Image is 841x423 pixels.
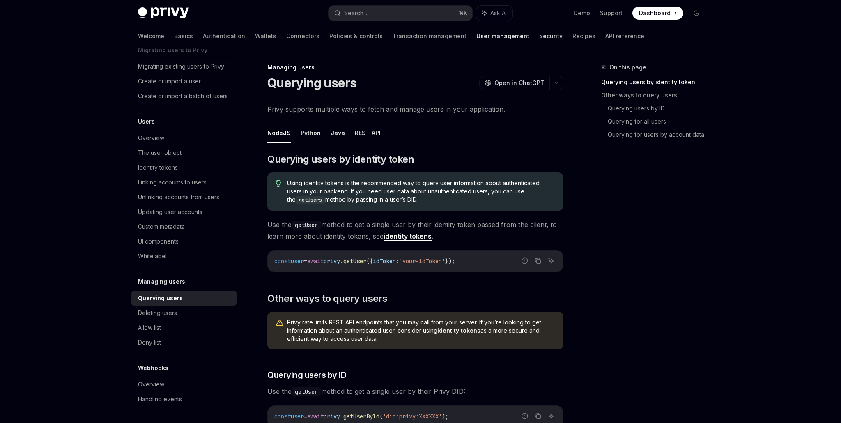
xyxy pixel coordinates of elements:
span: privy [324,413,340,420]
button: Ask AI [546,411,556,421]
span: On this page [609,62,646,72]
a: Querying for all users [608,115,710,128]
button: Search...⌘K [329,6,472,21]
svg: Warning [276,319,284,327]
span: user [291,257,304,265]
div: Linking accounts to users [138,177,207,187]
a: Transaction management [393,26,466,46]
h1: Querying users [267,76,357,90]
h5: Users [138,117,155,126]
button: Toggle dark mode [690,7,703,20]
a: User management [476,26,529,46]
span: idToken: [373,257,399,265]
span: Privy supports multiple ways to fetch and manage users in your application. [267,103,563,115]
span: ( [379,413,383,420]
a: Custom metadata [131,219,237,234]
a: Updating user accounts [131,205,237,219]
a: Querying users by ID [608,102,710,115]
button: NodeJS [267,123,291,143]
div: Managing users [267,63,563,71]
button: Report incorrect code [519,255,530,266]
span: Use the method to get a single user by their identity token passed from the client, to learn more... [267,219,563,242]
a: API reference [605,26,644,46]
a: Querying for users by account data [608,128,710,141]
span: getUser [343,257,366,265]
a: Unlinking accounts from users [131,190,237,205]
a: Basics [174,26,193,46]
a: Recipes [572,26,595,46]
div: Search... [344,8,367,18]
span: user [291,413,304,420]
a: Create or import a user [131,74,237,89]
div: Overview [138,133,164,143]
a: identity tokens [437,327,480,334]
span: }); [445,257,455,265]
div: UI components [138,237,179,246]
a: Querying users [131,291,237,306]
button: Report incorrect code [519,411,530,421]
a: Other ways to query users [601,89,710,102]
span: Ask AI [490,9,507,17]
span: await [307,413,324,420]
button: Ask AI [476,6,512,21]
div: Migrating existing users to Privy [138,62,224,71]
code: getUsers [296,196,325,204]
span: . [340,257,343,265]
span: Querying users by ID [267,369,346,381]
span: = [304,257,307,265]
code: getUser [292,221,321,230]
svg: Tip [276,180,281,187]
img: dark logo [138,7,189,19]
span: ); [442,413,448,420]
a: Policies & controls [329,26,383,46]
a: Demo [574,9,590,17]
div: Updating user accounts [138,207,202,217]
div: Overview [138,379,164,389]
a: Deleting users [131,306,237,320]
span: Other ways to query users [267,292,387,305]
a: Handling events [131,392,237,407]
a: Overview [131,131,237,145]
span: Querying users by identity token [267,153,414,166]
a: identity tokens [384,232,432,241]
div: The user object [138,148,182,158]
div: Custom metadata [138,222,185,232]
div: Create or import a batch of users [138,91,228,101]
a: Linking accounts to users [131,175,237,190]
a: Deny list [131,335,237,350]
a: The user object [131,145,237,160]
div: Allow list [138,323,161,333]
a: Security [539,26,563,46]
span: const [274,413,291,420]
a: Overview [131,377,237,392]
div: Create or import a user [138,76,201,86]
a: Connectors [286,26,319,46]
span: await [307,257,324,265]
span: 'your-idToken' [399,257,445,265]
a: UI components [131,234,237,249]
div: Handling events [138,394,182,404]
span: ⌘ K [459,10,467,16]
button: Copy the contents from the code block [533,411,543,421]
span: Privy rate limits REST API endpoints that you may call from your server. If you’re looking to get... [287,318,555,343]
a: Querying users by identity token [601,76,710,89]
a: Authentication [203,26,245,46]
span: 'did:privy:XXXXXX' [383,413,442,420]
span: Using identity tokens is the recommended way to query user information about authenticated users ... [287,179,555,204]
span: . [340,413,343,420]
div: Whitelabel [138,251,167,261]
div: Querying users [138,293,183,303]
button: Open in ChatGPT [479,76,549,90]
span: const [274,257,291,265]
a: Wallets [255,26,276,46]
button: Python [301,123,321,143]
h5: Webhooks [138,363,168,373]
span: Dashboard [639,9,671,17]
a: Identity tokens [131,160,237,175]
a: Dashboard [632,7,683,20]
div: Deleting users [138,308,177,318]
span: Open in ChatGPT [494,79,545,87]
span: getUserById [343,413,379,420]
span: = [304,413,307,420]
a: Welcome [138,26,164,46]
